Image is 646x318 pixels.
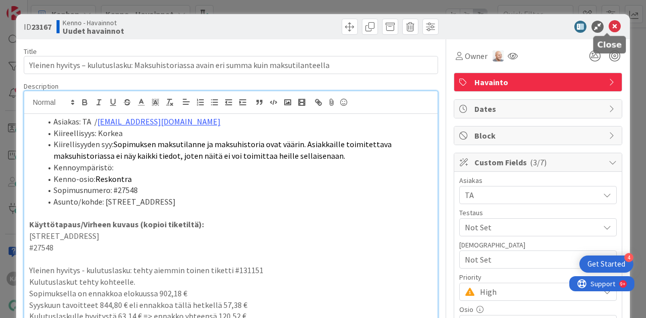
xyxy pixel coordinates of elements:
[465,189,599,201] span: TA
[493,50,504,61] img: NG
[97,116,221,126] a: [EMAIL_ADDRESS][DOMAIN_NAME]
[24,82,59,91] span: Description
[41,128,433,139] li: Kiireellisyys: Korkea
[459,306,617,313] div: Osio
[29,230,433,242] p: [STREET_ADDRESS]
[474,130,604,142] span: Block
[41,116,433,128] li: Asiakas: TA /
[29,288,433,299] p: Sopimuksella on ennakkoa elokuussa 902,18 €
[579,256,633,273] div: Open Get Started checklist, remaining modules: 4
[29,265,433,276] p: Yleinen hyvitys - kulutuslasku: tehty aiemmin toinen tiketti #131151
[474,76,604,88] span: Havainto
[465,253,599,266] span: Not Set
[51,4,56,12] div: 9+
[41,139,433,161] li: Kiirellisyyden syy:
[21,2,46,14] span: Support
[24,47,37,56] label: Title
[41,184,433,196] li: Sopimusnumero: #27548
[480,285,594,299] span: High
[41,162,433,173] li: Kennoympäristö:
[63,19,124,27] span: Kenno - Havainnot
[587,259,625,269] div: Get Started
[530,157,547,167] span: ( 3/7 )
[41,196,433,208] li: Asunto/kohde: [STREET_ADDRESS]
[29,219,204,229] strong: Käyttötapaus/Virheen kuvaus (kopioi tiketiltä):
[95,174,132,184] span: Reskontra
[459,241,617,248] div: [DEMOGRAPHIC_DATA]
[624,253,633,262] div: 4
[53,139,393,161] span: Sopimuksen maksutilanne ja maksuhistoria ovat väärin. Asiakkaille toimitettava maksuhistoriassa e...
[459,177,617,184] div: Asiakas
[29,276,433,288] p: Kulutuslaskut tehty kohteelle.
[465,221,599,233] span: Not Set
[474,103,604,115] span: Dates
[459,274,617,281] div: Priority
[29,299,433,311] p: Syyskuun tavoitteet 844,80 € eli ennakkoa tällä hetkellä 57,38 €
[41,173,433,185] li: Kenno-osio:
[474,156,604,168] span: Custom Fields
[459,209,617,216] div: Testaus
[63,27,124,35] b: Uudet havainnot
[31,22,51,32] b: 23167
[597,40,622,49] h5: Close
[24,21,51,33] span: ID
[465,50,488,62] span: Owner
[24,56,438,74] input: type card name here...
[29,242,433,253] p: #27548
